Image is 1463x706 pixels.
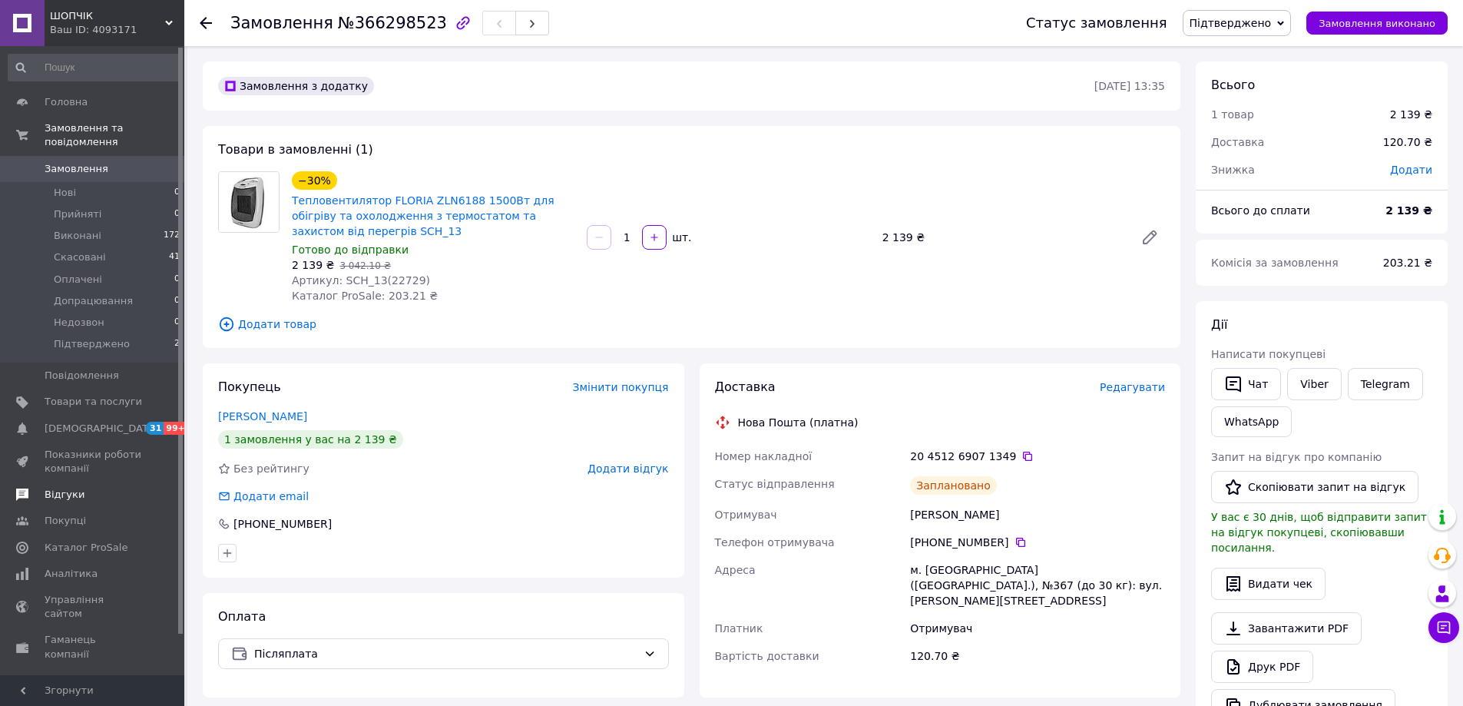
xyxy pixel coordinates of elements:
span: Доставка [715,380,776,394]
span: Покупець [218,380,281,394]
span: Змінити покупця [573,381,669,393]
div: Повернутися назад [200,15,212,31]
div: [PHONE_NUMBER] [910,535,1165,550]
time: [DATE] 13:35 [1094,80,1165,92]
button: Замовлення виконано [1306,12,1448,35]
span: Товари та послуги [45,395,142,409]
span: Нові [54,186,76,200]
a: [PERSON_NAME] [218,410,307,423]
span: Післяплата [254,645,637,662]
button: Чат з покупцем [1428,612,1459,643]
span: ШОПЧІК [50,9,165,23]
span: Повідомлення [45,369,119,383]
img: Тепловентилятор FLORIA ZLN6188 1500Вт для обігріву та охолодження з термостатом та захистом від п... [219,172,279,232]
div: 2 139 ₴ [876,227,1128,248]
span: Вартість доставки [715,650,819,662]
span: 99+ [164,422,189,435]
div: [PERSON_NAME] [907,501,1168,529]
span: Покупці [45,514,86,528]
span: Підтверджено [54,337,130,351]
a: WhatsApp [1211,406,1292,437]
div: Ваш ID: 4093171 [50,23,184,37]
div: 120.70 ₴ [1374,125,1441,159]
div: 1 замовлення у вас на 2 139 ₴ [218,430,403,449]
a: Тепловентилятор FLORIA ZLN6188 1500Вт для обігріву та охолодження з термостатом та захистом від п... [292,194,554,237]
button: Скопіювати запит на відгук [1211,471,1418,503]
span: 203.21 ₴ [1383,257,1432,269]
span: 0 [174,273,180,287]
span: 172 [164,229,180,243]
div: Нова Пошта (платна) [734,415,862,430]
span: Комісія за замовлення [1211,257,1339,269]
div: 2 139 ₴ [1390,107,1432,122]
span: 41 [169,250,180,264]
span: 0 [174,316,180,330]
span: Доставка [1211,136,1264,148]
span: Гаманець компанії [45,633,142,661]
a: Редагувати [1134,222,1165,253]
span: Готово до відправки [292,244,409,256]
a: Telegram [1348,368,1423,400]
span: Адреса [715,564,756,576]
span: Виконані [54,229,101,243]
span: Маркет [45,674,84,688]
span: Додати відгук [588,462,668,475]
span: Оплата [218,609,266,624]
span: 2 139 ₴ [292,259,334,271]
span: Номер накладної [715,450,813,462]
span: Всього [1211,78,1255,92]
span: Артикул: SCH_13(22729) [292,274,430,287]
span: Недозвон [54,316,104,330]
span: Підтверджено [1190,17,1272,29]
span: Платник [715,622,763,635]
span: 31 [146,422,164,435]
span: 2 [174,337,180,351]
span: 0 [174,186,180,200]
div: Отримувач [907,615,1168,642]
a: Viber [1287,368,1341,400]
span: Допрацювання [54,294,133,308]
span: Показники роботи компанії [45,448,142,476]
span: У вас є 30 днів, щоб відправити запит на відгук покупцеві, скопіювавши посилання. [1211,511,1427,554]
a: Друк PDF [1211,651,1313,683]
span: [DEMOGRAPHIC_DATA] [45,422,158,436]
span: 3 042.10 ₴ [339,260,391,271]
span: №366298523 [338,14,447,32]
div: Додати email [232,489,310,504]
b: 2 139 ₴ [1385,204,1432,217]
a: Завантажити PDF [1211,612,1362,645]
span: Товари в замовленні (1) [218,142,373,157]
span: Замовлення та повідомлення [45,121,184,149]
span: Замовлення [230,14,333,32]
span: Редагувати [1100,381,1165,393]
span: Замовлення [45,162,108,176]
span: Управління сайтом [45,593,142,621]
span: Отримувач [715,509,777,521]
div: шт. [668,230,693,245]
span: Запит на відгук про компанію [1211,451,1382,463]
span: 0 [174,207,180,221]
span: Головна [45,95,88,109]
span: Дії [1211,317,1227,332]
div: Заплановано [910,476,997,495]
div: Статус замовлення [1026,15,1167,31]
span: Замовлення виконано [1319,18,1435,29]
span: Аналітика [45,567,98,581]
span: Прийняті [54,207,101,221]
div: м. [GEOGRAPHIC_DATA] ([GEOGRAPHIC_DATA].), №367 (до 30 кг): вул. [PERSON_NAME][STREET_ADDRESS] [907,556,1168,615]
div: −30% [292,171,337,190]
span: Без рейтингу [233,462,309,475]
div: Додати email [217,489,310,504]
span: Додати товар [218,316,1165,333]
span: Відгуки [45,488,84,502]
input: Пошук [8,54,181,81]
div: Замовлення з додатку [218,77,374,95]
button: Видати чек [1211,568,1326,600]
span: 1 товар [1211,108,1254,121]
div: [PHONE_NUMBER] [232,516,333,532]
span: Знижка [1211,164,1255,176]
span: 0 [174,294,180,308]
span: Телефон отримувача [715,536,835,549]
span: Всього до сплати [1211,204,1310,217]
span: Додати [1390,164,1432,176]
